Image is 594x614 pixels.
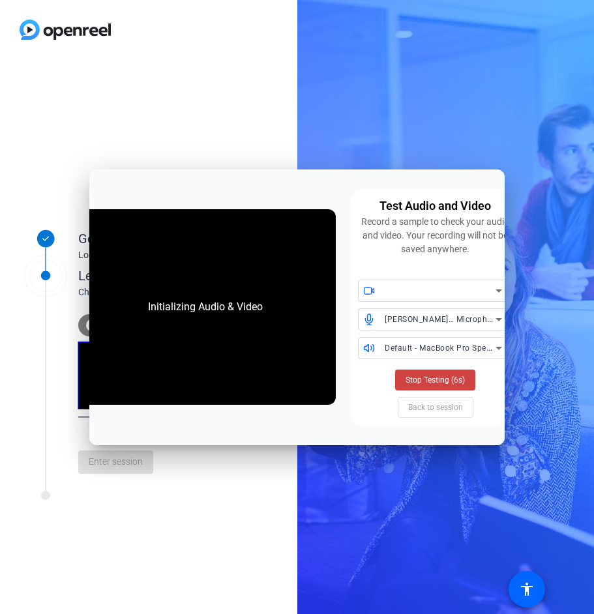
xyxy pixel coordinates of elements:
[395,370,475,390] button: Stop Testing (6s)
[78,229,339,248] div: Get Ready!
[85,317,100,333] mat-icon: info
[78,285,366,299] div: Choose your settings
[385,342,542,353] span: Default - MacBook Pro Speakers (Built-in)
[385,314,501,324] span: [PERSON_NAME]… Microphone
[358,215,512,256] div: Record a sample to check your audio and video. Your recording will not be saved anywhere.
[379,197,491,215] div: Test Audio and Video
[78,266,366,285] div: Let's get connected.
[78,248,339,262] div: Looks like you've been invited to join
[519,581,535,597] mat-icon: accessibility
[406,374,465,386] span: Stop Testing (6s)
[135,286,276,328] div: Initializing Audio & Video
